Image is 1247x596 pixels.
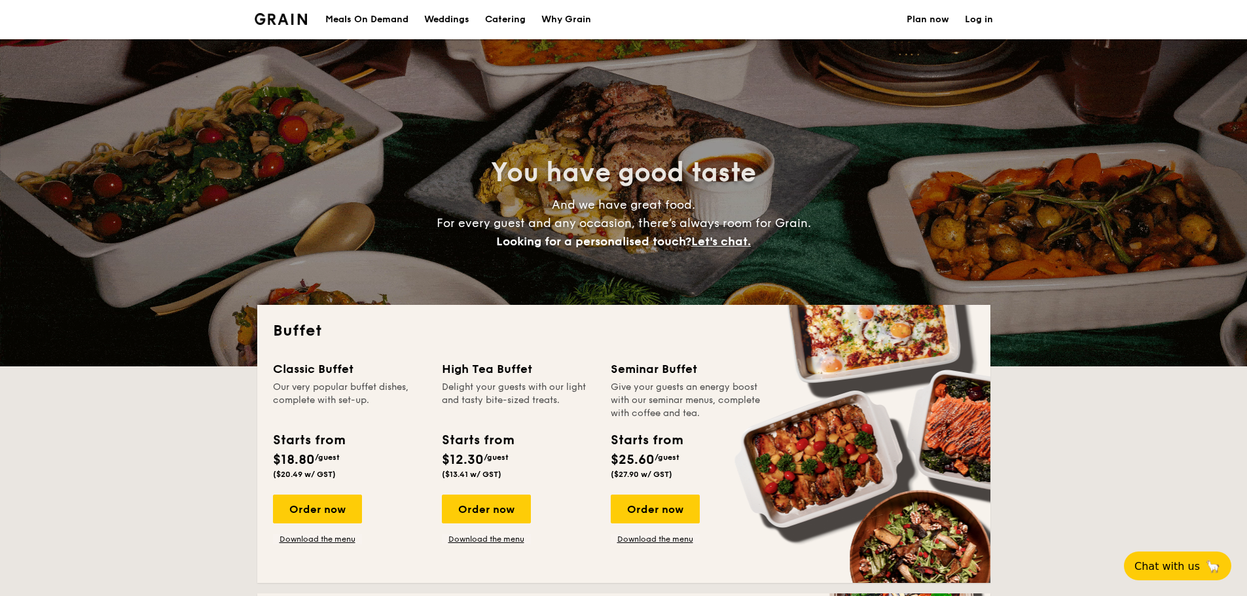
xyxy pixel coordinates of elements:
[1134,560,1200,572] span: Chat with us
[611,381,764,420] div: Give your guests an energy boost with our seminar menus, complete with coffee and tea.
[273,534,362,544] a: Download the menu
[442,495,531,523] div: Order now
[273,470,336,479] span: ($20.49 w/ GST)
[611,495,700,523] div: Order now
[1205,559,1221,574] span: 🦙
[691,234,751,249] span: Let's chat.
[611,430,682,450] div: Starts from
[611,360,764,378] div: Seminar Buffet
[315,453,340,462] span: /guest
[442,360,595,378] div: High Tea Buffet
[611,470,672,479] span: ($27.90 w/ GST)
[273,360,426,378] div: Classic Buffet
[611,452,655,468] span: $25.60
[273,381,426,420] div: Our very popular buffet dishes, complete with set-up.
[255,13,308,25] a: Logotype
[273,495,362,523] div: Order now
[442,430,513,450] div: Starts from
[442,381,595,420] div: Delight your guests with our light and tasty bite-sized treats.
[611,534,700,544] a: Download the menu
[442,452,484,468] span: $12.30
[1124,552,1231,580] button: Chat with us🦙
[273,430,344,450] div: Starts from
[273,321,975,342] h2: Buffet
[442,534,531,544] a: Download the menu
[442,470,501,479] span: ($13.41 w/ GST)
[273,452,315,468] span: $18.80
[255,13,308,25] img: Grain
[484,453,509,462] span: /guest
[655,453,679,462] span: /guest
